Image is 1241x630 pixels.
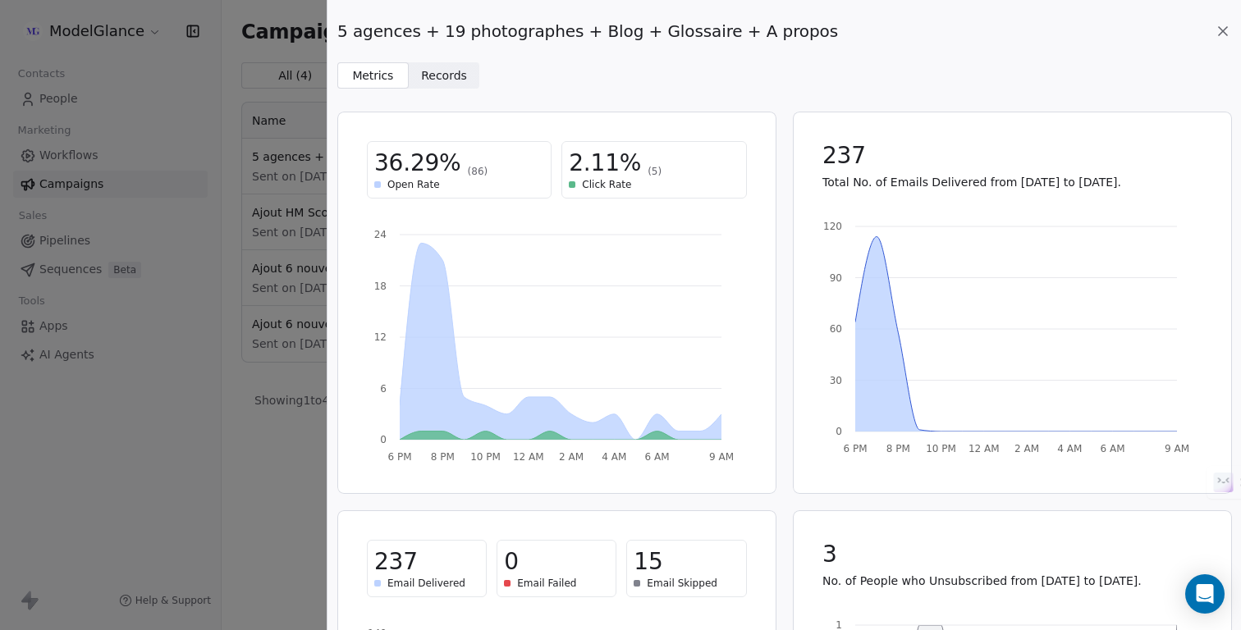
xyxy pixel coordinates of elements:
[843,443,867,454] tspan: 6 PM
[822,540,837,569] span: 3
[468,165,488,178] span: (86)
[431,451,455,463] tspan: 8 PM
[470,451,501,463] tspan: 10 PM
[374,281,387,292] tspan: 18
[1164,443,1188,454] tspan: 9 AM
[387,451,411,463] tspan: 6 PM
[968,443,999,454] tspan: 12 AM
[26,43,39,56] img: website_grey.svg
[46,26,80,39] div: v 4.0.25
[582,178,631,191] span: Click Rate
[387,577,465,590] span: Email Delivered
[836,426,842,437] tspan: 0
[1100,443,1124,454] tspan: 6 AM
[1185,574,1225,614] div: Open Intercom Messenger
[822,174,1202,190] p: Total No. of Emails Delivered from [DATE] to [DATE].
[559,451,584,463] tspan: 2 AM
[709,451,734,463] tspan: 9 AM
[374,148,461,178] span: 36.29%
[517,577,576,590] span: Email Failed
[43,43,185,56] div: Domaine: [DOMAIN_NAME]
[1057,443,1082,454] tspan: 4 AM
[829,323,841,335] tspan: 60
[569,148,641,178] span: 2.11%
[647,577,717,590] span: Email Skipped
[602,451,626,463] tspan: 4 AM
[822,573,1202,589] p: No. of People who Unsubscribed from [DATE] to [DATE].
[886,443,909,454] tspan: 8 PM
[374,229,387,240] tspan: 24
[504,547,519,577] span: 0
[26,26,39,39] img: logo_orange.svg
[374,547,418,577] span: 237
[387,178,440,191] span: Open Rate
[1014,443,1039,454] tspan: 2 AM
[829,272,841,284] tspan: 90
[634,547,662,577] span: 15
[645,451,670,463] tspan: 6 AM
[513,451,544,463] tspan: 12 AM
[421,67,467,84] span: Records
[926,443,956,454] tspan: 10 PM
[374,331,387,343] tspan: 12
[380,434,387,445] tspan: 0
[85,105,126,116] div: Domaine
[66,103,80,116] img: tab_domain_overview_orange.svg
[204,105,251,116] div: Mots-clés
[648,165,662,178] span: (5)
[829,375,841,386] tspan: 30
[823,221,842,232] tspan: 120
[380,383,387,395] tspan: 6
[186,103,199,116] img: tab_keywords_by_traffic_grey.svg
[337,20,838,43] span: 5 agences + 19 photographes + Blog + Glossaire + A propos
[822,141,866,171] span: 237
